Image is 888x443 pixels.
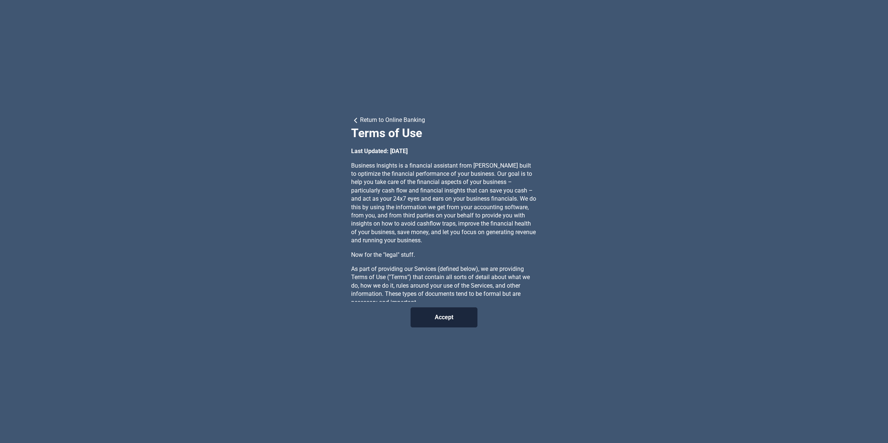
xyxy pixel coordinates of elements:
p: Now for the "legal" stuff. [351,251,537,259]
span: Return to Online Banking [360,116,425,125]
p: Business Insights is a financial assistant from [PERSON_NAME] built to optimize the financial per... [351,162,537,245]
p: As part of providing our Services (defined below), we are providing Terms of Use ("Terms") that c... [351,265,537,307]
a: Return to Online Banking [351,116,537,125]
button: Accept [411,307,477,327]
strong: Last Updated: [DATE] [351,148,408,155]
h1: Terms of Use [351,125,537,142]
